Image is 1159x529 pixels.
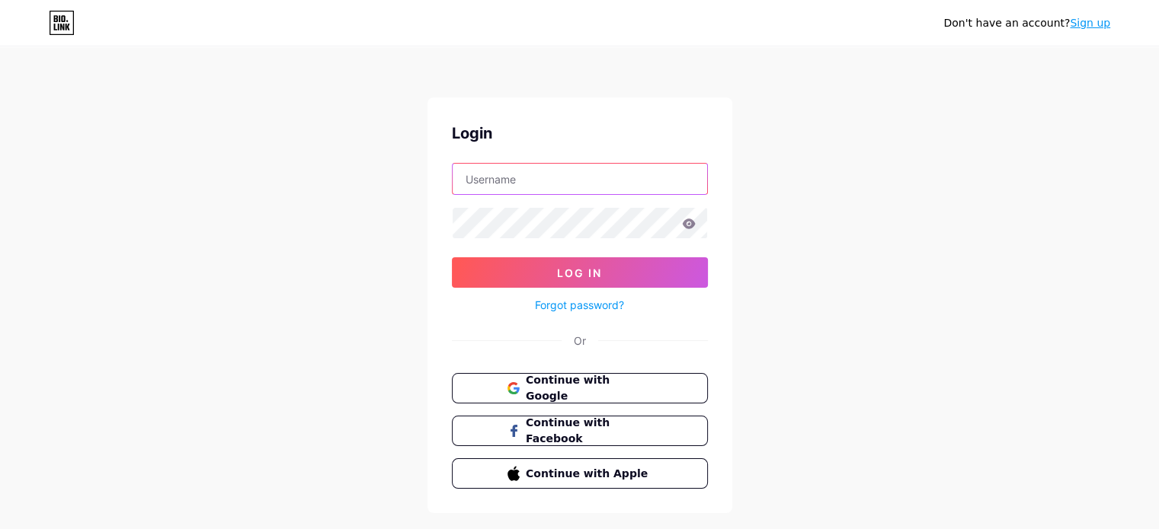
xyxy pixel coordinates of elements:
[574,333,586,349] div: Or
[943,15,1110,31] div: Don't have an account?
[452,373,708,403] button: Continue with Google
[452,257,708,288] button: Log In
[452,458,708,489] button: Continue with Apple
[526,466,652,482] span: Continue with Apple
[452,122,708,145] div: Login
[526,415,652,447] span: Continue with Facebook
[557,266,602,279] span: Log In
[1070,17,1110,29] a: Sign up
[535,297,624,313] a: Forgot password?
[453,164,707,194] input: Username
[526,372,652,404] span: Continue with Google
[452,416,708,446] button: Continue with Facebook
